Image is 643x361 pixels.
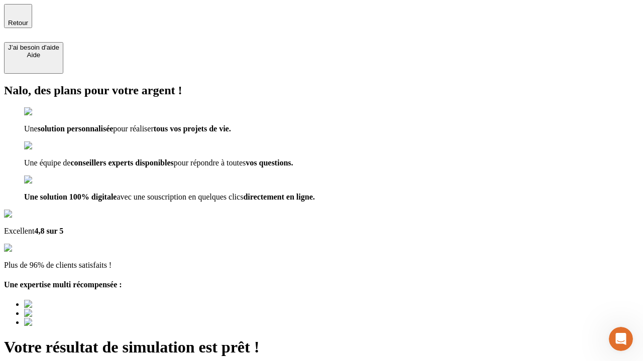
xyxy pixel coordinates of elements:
[24,107,67,116] img: checkmark
[70,158,173,167] span: conseillers experts disponibles
[117,193,243,201] span: avec une souscription en quelques clics
[246,158,293,167] span: vos questions.
[113,124,153,133] span: pour réaliser
[24,141,67,150] img: checkmark
[24,318,117,327] img: Best savings advice award
[8,51,59,59] div: Aide
[34,227,63,235] span: 4,8 sur 5
[4,244,54,253] img: reviews stars
[8,44,59,51] div: J’ai besoin d'aide
[4,42,63,74] button: J’ai besoin d'aideAide
[24,124,38,133] span: Une
[4,338,639,356] h1: Votre résultat de simulation est prêt !
[24,158,70,167] span: Une équipe de
[243,193,314,201] span: directement en ligne.
[8,19,28,27] span: Retour
[4,84,639,97] h2: Nalo, des plans pour votre argent !
[4,280,639,289] h4: Une expertise multi récompensée :
[38,124,114,133] span: solution personnalisée
[24,300,117,309] img: Best savings advice award
[4,4,32,28] button: Retour
[174,158,246,167] span: pour répondre à toutes
[154,124,231,133] span: tous vos projets de vie.
[4,210,62,219] img: Google Review
[4,261,639,270] p: Plus de 96% de clients satisfaits !
[609,327,633,351] iframe: Intercom live chat
[24,193,117,201] span: Une solution 100% digitale
[24,175,67,185] img: checkmark
[4,227,34,235] span: Excellent
[24,309,117,318] img: Best savings advice award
